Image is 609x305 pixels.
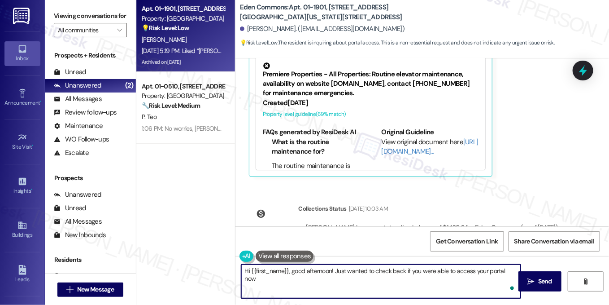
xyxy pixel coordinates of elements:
[45,255,136,265] div: Residents
[4,218,40,242] a: Buildings
[54,121,103,131] div: Maintenance
[142,4,225,13] div: Apt. 01~1901, [STREET_ADDRESS][GEOGRAPHIC_DATA][US_STATE][STREET_ADDRESS]
[45,51,136,60] div: Prospects + Residents
[4,174,40,198] a: Insights •
[538,277,552,286] span: Send
[142,14,225,23] div: Property: [GEOGRAPHIC_DATA]
[31,186,32,193] span: •
[57,283,124,297] button: New Message
[142,102,200,110] strong: 🔧 Risk Level: Medium
[4,262,40,287] a: Leads
[13,8,31,24] img: ResiDesk Logo
[518,271,562,292] button: Send
[54,203,86,213] div: Unread
[123,79,136,93] div: (2)
[263,110,478,119] div: Property level guideline ( 69 % match)
[272,137,360,157] li: What is the routine maintenance for?
[272,161,360,200] li: The routine maintenance is performed to help prevent service disruption in the elevators.
[381,137,478,157] div: View original document here
[381,128,434,137] b: Original Guideline
[141,57,226,68] div: Archived on [DATE]
[263,98,478,108] div: Created [DATE]
[142,24,189,32] strong: 💡 Risk Level: Low
[436,237,498,246] span: Get Conversation Link
[381,137,478,156] a: [URL][DOMAIN_NAME]…
[54,272,86,281] div: Unread
[240,24,405,34] div: [PERSON_NAME]. ([EMAIL_ADDRESS][DOMAIN_NAME])
[77,285,114,294] span: New Message
[4,130,40,154] a: Site Visit •
[142,82,225,91] div: Apt. 01~0510, [STREET_ADDRESS][PERSON_NAME]
[54,9,127,23] label: Viewing conversations for
[54,148,89,158] div: Escalate
[67,286,74,293] i: 
[240,3,419,22] b: Eden Commons: Apt. 01~1901, [STREET_ADDRESS][GEOGRAPHIC_DATA][US_STATE][STREET_ADDRESS]
[142,113,157,121] span: P. Teo
[58,23,113,37] input: All communities
[582,278,589,285] i: 
[241,265,521,298] textarea: To enrich screen reader interactions, please activate Accessibility in Grammarly extension settings
[54,81,101,90] div: Unanswered
[514,237,594,246] span: Share Conversation via email
[45,173,136,183] div: Prospects
[32,142,34,149] span: •
[528,278,535,285] i: 
[54,94,102,104] div: All Messages
[54,190,101,199] div: Unanswered
[54,217,102,226] div: All Messages
[142,35,187,44] span: [PERSON_NAME]
[347,204,388,213] div: [DATE] 10:03 AM
[240,38,555,48] span: : The resident is inquiring about portal access. This is a non-essential request and does not ind...
[240,39,278,46] strong: 💡 Risk Level: Low
[306,223,558,233] div: [PERSON_NAME] has an outstanding balance of $1469.6 for Eden Commons (as of [DATE])
[54,108,117,117] div: Review follow-ups
[430,231,504,252] button: Get Conversation Link
[117,27,122,34] i: 
[4,41,40,66] a: Inbox
[263,128,356,137] b: FAQs generated by ResiDesk AI
[142,91,225,101] div: Property: [GEOGRAPHIC_DATA]
[54,135,109,144] div: WO Follow-ups
[299,204,347,213] div: Collections Status
[40,98,41,105] span: •
[263,62,478,98] div: Premiere Properties - All Properties: Routine elevator maintenance, availability on website [DOMA...
[54,67,86,77] div: Unread
[509,231,600,252] button: Share Conversation via email
[54,230,106,240] div: New Inbounds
